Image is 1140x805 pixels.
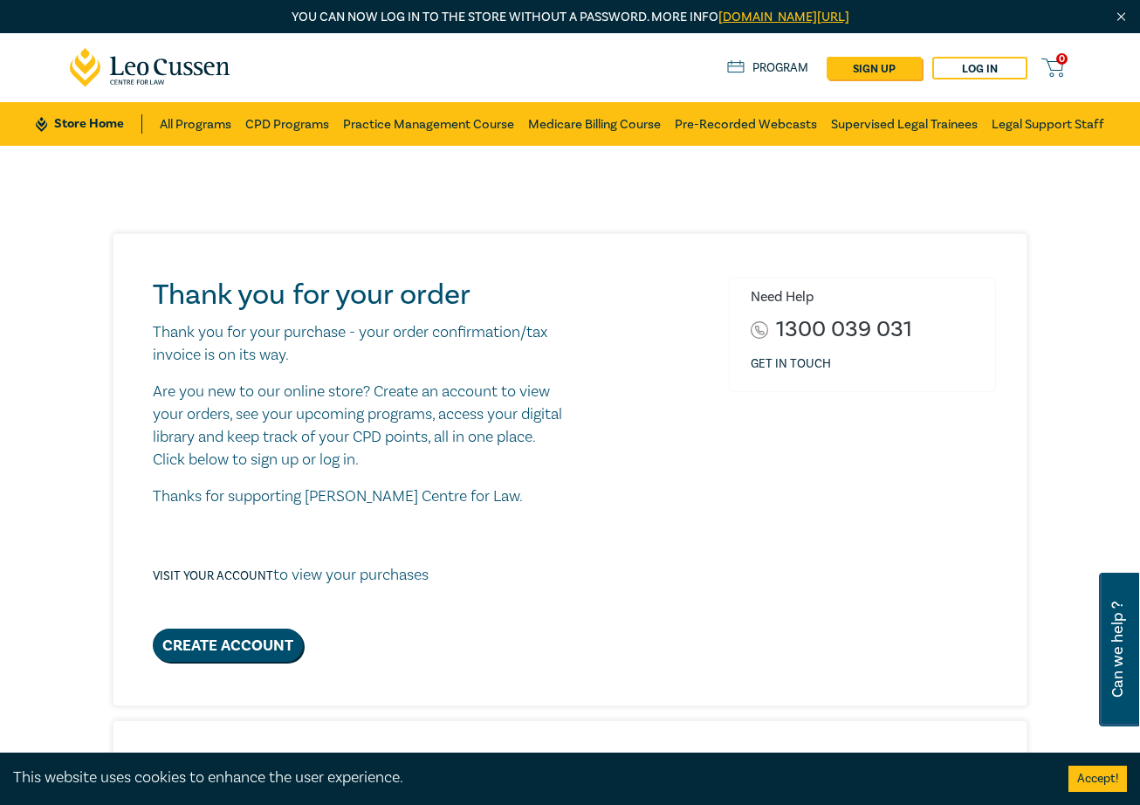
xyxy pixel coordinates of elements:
[245,102,329,146] a: CPD Programs
[827,57,922,79] a: sign up
[153,564,429,587] p: to view your purchases
[718,9,849,25] a: [DOMAIN_NAME][URL]
[932,57,1027,79] a: Log in
[153,568,273,584] a: Visit your account
[153,629,303,662] a: Create Account
[1109,583,1126,716] span: Can we help ?
[776,318,912,341] a: 1300 039 031
[160,102,231,146] a: All Programs
[70,8,1070,27] p: You can now log in to the store without a password. More info
[1114,10,1129,24] img: Close
[1068,766,1127,792] button: Accept cookies
[751,289,982,306] h6: Need Help
[36,114,141,134] a: Store Home
[992,102,1104,146] a: Legal Support Staff
[153,381,564,471] p: Are you new to our online store? Create an account to view your orders, see your upcoming program...
[343,102,514,146] a: Practice Management Course
[1056,53,1068,65] span: 0
[153,485,564,508] p: Thanks for supporting [PERSON_NAME] Centre for Law.
[751,355,831,373] a: Get in touch
[528,102,661,146] a: Medicare Billing Course
[13,767,1042,789] div: This website uses cookies to enhance the user experience.
[153,321,564,367] p: Thank you for your purchase - your order confirmation/tax invoice is on its way.
[727,58,808,78] a: Program
[153,278,564,313] h1: Thank you for your order
[831,102,978,146] a: Supervised Legal Trainees
[675,102,817,146] a: Pre-Recorded Webcasts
